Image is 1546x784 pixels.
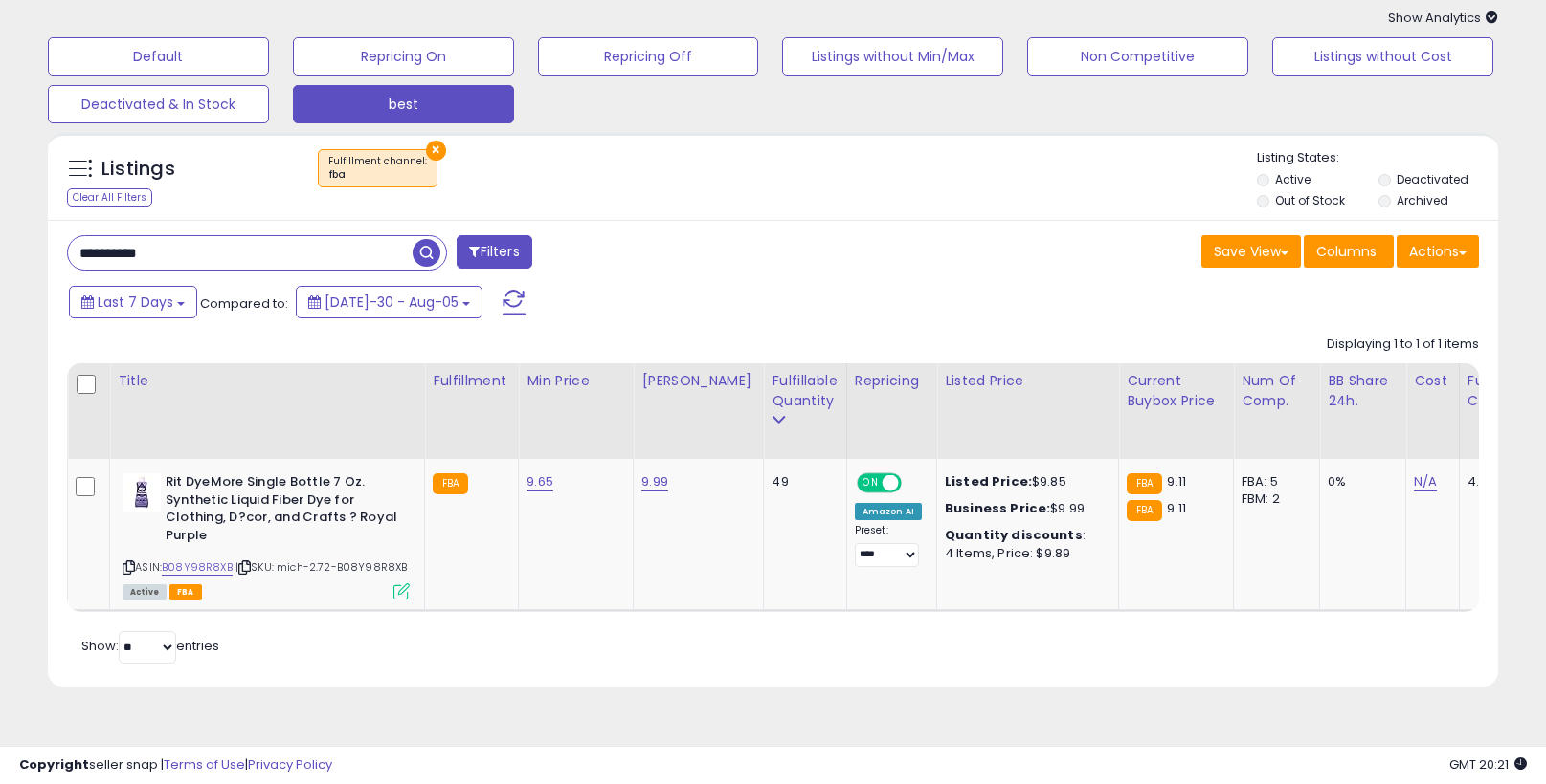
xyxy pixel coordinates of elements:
[162,559,233,576] a: B08Y98R8XB
[248,755,332,773] a: Privacy Policy
[166,473,398,549] b: Rit DyeMore Single Bottle 7 Oz. Synthetic Liquid Fiber Dye for Clothing, D?cor, and Crafts ? Roya...
[123,473,410,598] div: ASIN:
[1397,171,1468,187] label: Deactivated
[1304,235,1394,268] button: Columns
[527,371,625,391] div: Min Price
[67,188,152,207] div: Clear All Filters
[1316,242,1377,261] span: Columns
[169,584,202,600] span: FBA
[1027,37,1248,76] button: Non Competitive
[81,637,219,655] span: Show: entries
[1167,499,1186,517] span: 9.11
[1275,192,1345,208] label: Out of Stock
[433,371,510,391] div: Fulfillment
[1414,472,1437,491] a: N/A
[898,475,929,491] span: OFF
[98,293,173,312] span: Last 7 Days
[101,156,175,183] h5: Listings
[1449,755,1527,773] span: 2025-08-17 20:21 GMT
[426,141,446,161] button: ×
[945,473,1104,490] div: $9.85
[855,503,922,520] div: Amazon AI
[1328,473,1391,490] div: 0%
[945,472,1032,490] b: Listed Price:
[945,545,1104,562] div: 4 Items, Price: $9.89
[1272,37,1493,76] button: Listings without Cost
[1397,235,1479,268] button: Actions
[19,755,89,773] strong: Copyright
[123,473,161,512] img: 41PM8+CeVvL._SL40_.jpg
[1242,371,1311,411] div: Num of Comp.
[1327,336,1479,354] div: Displaying 1 to 1 of 1 items
[1397,192,1448,208] label: Archived
[641,472,668,491] a: 9.99
[538,37,759,76] button: Repricing Off
[328,168,427,182] div: fba
[69,286,197,318] button: Last 7 Days
[527,472,553,491] a: 9.65
[855,524,922,567] div: Preset:
[19,756,332,774] div: seller snap | |
[1388,9,1498,27] span: Show Analytics
[945,527,1104,544] div: :
[1328,371,1398,411] div: BB Share 24h.
[945,371,1110,391] div: Listed Price
[859,475,883,491] span: ON
[433,473,468,494] small: FBA
[328,154,427,183] span: Fulfillment channel :
[1201,235,1301,268] button: Save View
[1242,473,1305,490] div: FBA: 5
[1127,473,1162,494] small: FBA
[782,37,1003,76] button: Listings without Min/Max
[1468,371,1541,411] div: Fulfillment Cost
[1468,473,1535,490] div: 4.15
[855,371,929,391] div: Repricing
[48,85,269,123] button: Deactivated & In Stock
[772,371,838,411] div: Fulfillable Quantity
[1167,472,1186,490] span: 9.11
[772,473,831,490] div: 49
[164,755,245,773] a: Terms of Use
[293,37,514,76] button: Repricing On
[1127,371,1225,411] div: Current Buybox Price
[1257,149,1498,167] p: Listing States:
[200,294,288,313] span: Compared to:
[945,499,1050,517] b: Business Price:
[235,559,408,575] span: | SKU: mich-2.72-B08Y98R8XB
[457,235,531,269] button: Filters
[945,526,1083,544] b: Quantity discounts
[641,371,755,391] div: [PERSON_NAME]
[1275,171,1311,187] label: Active
[48,37,269,76] button: Default
[293,85,514,123] button: best
[325,293,459,312] span: [DATE]-30 - Aug-05
[296,286,482,318] button: [DATE]-30 - Aug-05
[118,371,416,391] div: Title
[1127,500,1162,521] small: FBA
[945,500,1104,517] div: $9.99
[1242,490,1305,508] div: FBM: 2
[123,584,167,600] span: All listings currently available for purchase on Amazon
[1414,371,1451,391] div: Cost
